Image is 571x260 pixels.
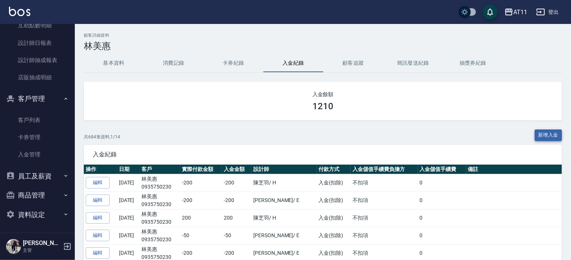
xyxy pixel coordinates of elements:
[3,205,72,224] button: 資料設定
[23,239,61,247] h5: [PERSON_NAME]
[117,209,140,227] td: [DATE]
[117,227,140,244] td: [DATE]
[222,165,251,174] th: 入金金額
[317,209,351,227] td: 入金(扣除)
[142,201,178,208] p: 0935750230
[23,247,61,254] p: 主管
[84,134,120,140] p: 共 684 筆資料, 1 / 14
[351,165,418,174] th: 入金儲值手續費負擔方
[418,192,466,209] td: 0
[9,7,30,16] img: Logo
[3,166,72,186] button: 員工及薪資
[222,192,251,209] td: -200
[222,227,251,244] td: -50
[222,174,251,192] td: -200
[323,54,383,72] button: 顧客追蹤
[86,177,110,189] a: 編輯
[513,7,527,17] div: AT11
[466,165,562,174] th: 備註
[3,17,72,34] a: 互助點數明細
[312,101,333,111] h3: 1210
[317,165,351,174] th: 付款方式
[251,192,317,209] td: [PERSON_NAME] / E
[204,54,263,72] button: 卡券紀錄
[3,111,72,129] a: 客戶列表
[86,230,110,241] a: 編輯
[93,91,553,98] h2: 入金餘額
[84,33,562,38] h2: 顧客詳細資料
[84,41,562,51] h3: 林美惠
[140,209,180,227] td: 林美惠
[317,174,351,192] td: 入金(扣除)
[251,227,317,244] td: [PERSON_NAME] / E
[180,165,222,174] th: 實際付款金額
[251,165,317,174] th: 設計師
[383,54,443,72] button: 簡訊發送紀錄
[86,247,110,259] a: 編輯
[535,129,562,141] button: 新增入金
[351,227,418,244] td: 不扣項
[117,165,140,174] th: 日期
[6,239,21,254] img: Person
[418,174,466,192] td: 0
[3,146,72,163] a: 入金管理
[351,174,418,192] td: 不扣項
[144,54,204,72] button: 消費記錄
[418,209,466,227] td: 0
[251,209,317,227] td: 陳芝羽 / H
[140,192,180,209] td: 林美惠
[86,195,110,206] a: 編輯
[142,218,178,226] p: 0935750230
[263,54,323,72] button: 入金紀錄
[351,192,418,209] td: 不扣項
[117,174,140,192] td: [DATE]
[180,209,222,227] td: 200
[533,5,562,19] button: 登出
[142,236,178,244] p: 0935750230
[3,69,72,86] a: 店販抽成明細
[3,52,72,69] a: 設計師抽成報表
[84,165,117,174] th: 操作
[86,212,110,224] a: 編輯
[140,165,180,174] th: 客戶
[140,174,180,192] td: 林美惠
[317,227,351,244] td: 入金(扣除)
[443,54,503,72] button: 抽獎券紀錄
[140,227,180,244] td: 林美惠
[142,183,178,191] p: 0935750230
[418,165,466,174] th: 入金儲值手續費
[222,209,251,227] td: 200
[483,4,498,19] button: save
[117,192,140,209] td: [DATE]
[501,4,530,20] button: AT11
[3,186,72,205] button: 商品管理
[84,54,144,72] button: 基本資料
[180,227,222,244] td: -50
[93,151,553,158] span: 入金紀錄
[351,209,418,227] td: 不扣項
[3,129,72,146] a: 卡券管理
[251,174,317,192] td: 陳芝羽 / H
[3,89,72,108] button: 客戶管理
[180,192,222,209] td: -200
[180,174,222,192] td: -200
[317,192,351,209] td: 入金(扣除)
[418,227,466,244] td: 0
[3,34,72,52] a: 設計師日報表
